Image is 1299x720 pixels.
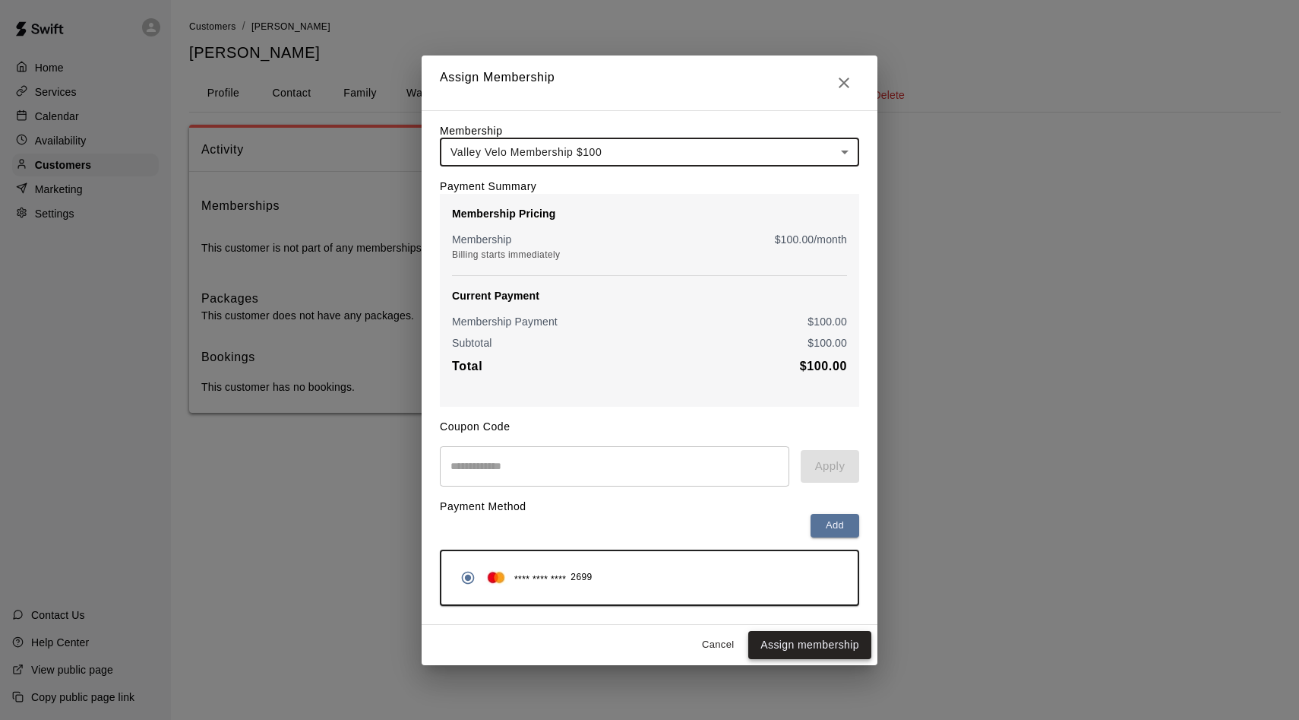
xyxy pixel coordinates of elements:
[482,570,510,585] img: Credit card brand logo
[811,514,859,538] button: Add
[440,138,859,167] div: Valley Velo Membership $100
[452,314,558,329] p: Membership Payment
[808,314,847,329] p: $ 100.00
[440,500,526,512] label: Payment Method
[452,206,847,221] p: Membership Pricing
[440,180,536,192] label: Payment Summary
[452,232,512,247] p: Membership
[570,570,592,585] span: 2699
[440,420,510,433] label: Coupon Code
[808,335,847,350] p: $ 100.00
[440,125,503,137] label: Membership
[452,335,492,350] p: Subtotal
[452,360,482,373] b: Total
[422,56,877,110] h2: Assign Membership
[800,360,847,373] b: $ 100.00
[694,633,742,657] button: Cancel
[829,68,859,98] button: Close
[452,288,847,303] p: Current Payment
[775,232,847,247] p: $ 100.00 /month
[452,249,560,260] span: Billing starts immediately
[748,631,871,659] button: Assign membership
